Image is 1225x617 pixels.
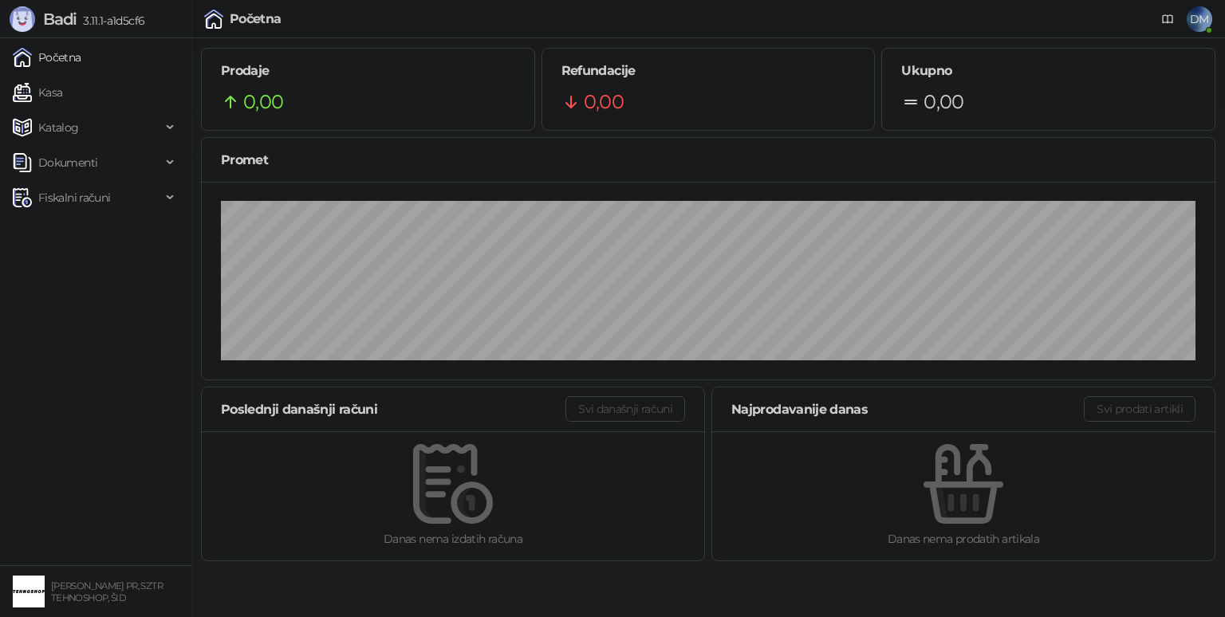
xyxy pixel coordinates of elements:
a: Kasa [13,77,62,108]
div: Danas nema prodatih artikala [738,530,1189,548]
span: Badi [43,10,77,29]
span: 0,00 [584,87,624,117]
span: 0,00 [243,87,283,117]
span: DM [1187,6,1212,32]
button: Svi današnji računi [565,396,685,422]
div: Početna [230,13,282,26]
a: Početna [13,41,81,73]
a: Dokumentacija [1155,6,1180,32]
span: Fiskalni računi [38,182,110,214]
span: 3.11.1-a1d5cf6 [77,14,144,28]
div: Danas nema izdatih računa [227,530,679,548]
small: [PERSON_NAME] PR, SZTR TEHNOSHOP, ŠID [51,580,163,603]
span: Katalog [38,112,79,143]
span: Dokumenti [38,147,97,179]
button: Svi prodati artikli [1084,396,1195,422]
div: Promet [221,150,1195,170]
span: 0,00 [924,87,963,117]
img: Logo [10,6,35,32]
h5: Ukupno [901,61,1195,81]
div: Najprodavanije danas [731,399,1084,419]
h5: Refundacije [561,61,856,81]
div: Poslednji današnji računi [221,399,565,419]
h5: Prodaje [221,61,515,81]
img: 64x64-companyLogo-68805acf-9e22-4a20-bcb3-9756868d3d19.jpeg [13,576,45,607]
